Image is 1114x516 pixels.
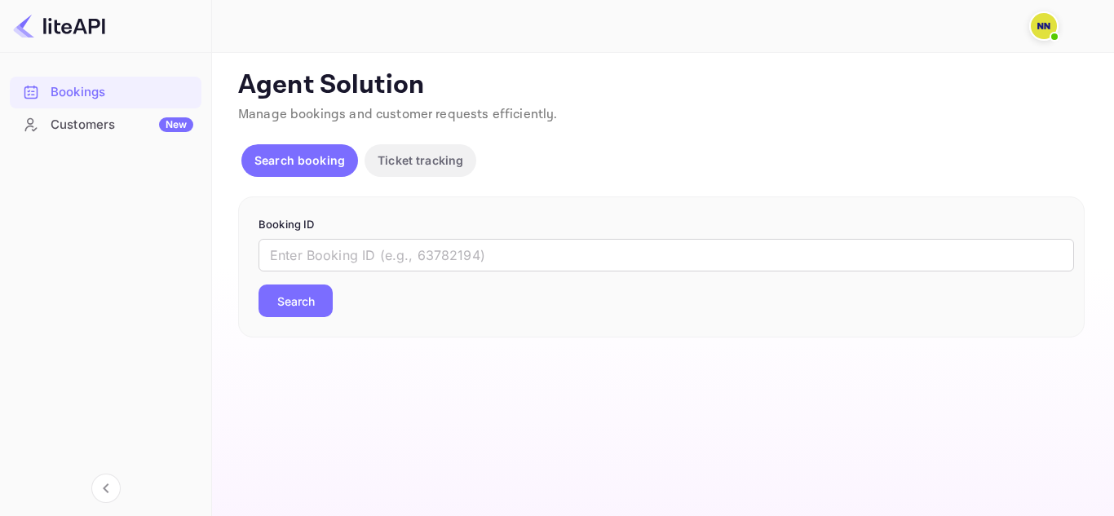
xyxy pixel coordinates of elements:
[10,77,201,108] div: Bookings
[159,117,193,132] div: New
[259,217,1064,233] p: Booking ID
[91,474,121,503] button: Collapse navigation
[10,109,201,139] a: CustomersNew
[13,13,105,39] img: LiteAPI logo
[1031,13,1057,39] img: N/A N/A
[238,69,1085,102] p: Agent Solution
[259,284,333,317] button: Search
[51,116,193,135] div: Customers
[238,106,558,123] span: Manage bookings and customer requests efficiently.
[10,109,201,141] div: CustomersNew
[378,152,463,169] p: Ticket tracking
[10,77,201,107] a: Bookings
[254,152,345,169] p: Search booking
[51,83,193,102] div: Bookings
[259,239,1074,271] input: Enter Booking ID (e.g., 63782194)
